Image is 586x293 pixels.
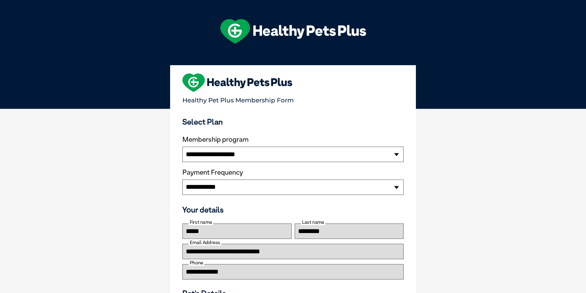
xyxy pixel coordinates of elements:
label: Payment Frequency [182,168,243,176]
label: Email Address [189,240,221,245]
p: Healthy Pet Plus Membership Form [182,94,404,104]
label: Membership program [182,136,404,144]
label: First name [189,220,213,225]
img: hpp-logo-landscape-green-white.png [220,19,366,44]
h3: Select Plan [182,117,404,126]
label: Last name [301,220,325,225]
label: Phone [189,260,204,266]
img: heart-shape-hpp-logo-large.png [182,73,292,92]
h3: Your details [182,205,404,214]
